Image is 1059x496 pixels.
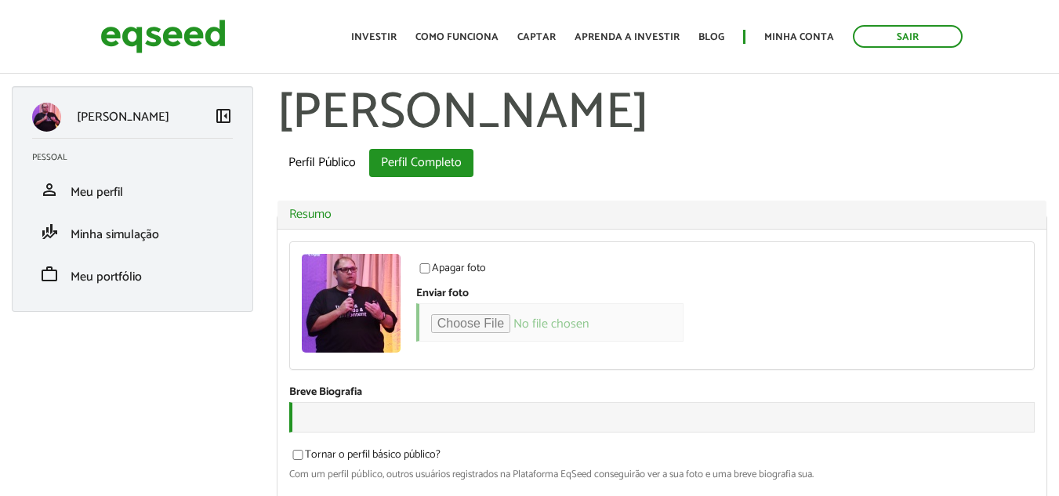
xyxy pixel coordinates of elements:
label: Enviar foto [416,288,469,299]
label: Apagar foto [416,263,486,279]
a: finance_modeMinha simulação [32,223,233,241]
h1: [PERSON_NAME] [277,86,1047,141]
img: EqSeed [100,16,226,57]
a: Captar [517,32,556,42]
li: Meu perfil [20,168,245,211]
li: Meu portfólio [20,253,245,295]
div: Com um perfil público, outros usuários registrados na Plataforma EqSeed conseguirão ver a sua fot... [289,469,1035,480]
span: Meu portfólio [71,266,142,288]
span: finance_mode [40,223,59,241]
label: Breve Biografia [289,387,362,398]
span: Meu perfil [71,182,123,203]
a: Sair [853,25,963,48]
span: Minha simulação [71,224,159,245]
a: Perfil Completo [369,149,473,177]
li: Minha simulação [20,211,245,253]
label: Tornar o perfil básico público? [289,450,441,465]
a: Colapsar menu [214,107,233,129]
a: Aprenda a investir [575,32,680,42]
input: Tornar o perfil básico público? [284,450,312,460]
p: [PERSON_NAME] [77,110,169,125]
span: left_panel_close [214,107,233,125]
a: workMeu portfólio [32,265,233,284]
a: Ver perfil do usuário. [302,254,401,353]
span: work [40,265,59,284]
a: Como funciona [415,32,499,42]
a: Blog [698,32,724,42]
a: personMeu perfil [32,180,233,199]
a: Minha conta [764,32,834,42]
span: person [40,180,59,199]
img: Foto de Daniel Nufi [302,254,401,353]
a: Resumo [289,208,1035,221]
a: Investir [351,32,397,42]
a: Perfil Público [277,149,368,177]
input: Apagar foto [411,263,439,273]
h2: Pessoal [32,153,245,162]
